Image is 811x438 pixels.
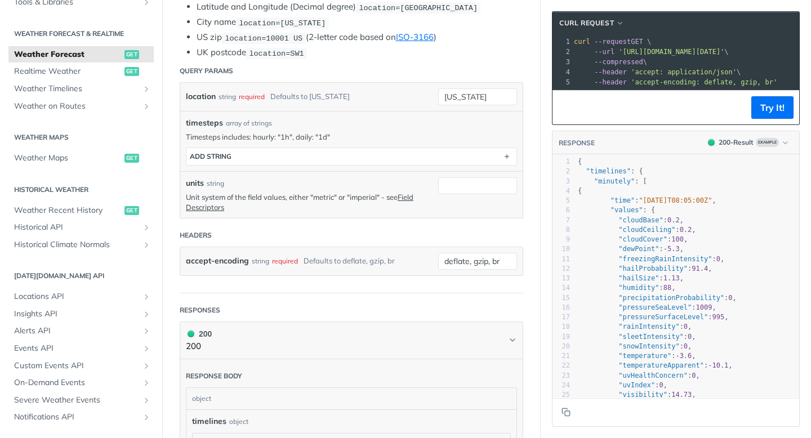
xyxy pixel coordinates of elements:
label: accept-encoding [186,253,249,269]
span: 'accept: application/json' [631,68,737,76]
div: string [252,253,269,269]
button: cURL Request [555,17,629,29]
button: Show subpages for Events API [142,344,151,353]
a: On-Demand EventsShow subpages for On-Demand Events [8,374,154,391]
div: object [229,417,248,427]
a: ISO-3166 [396,32,434,42]
span: "uvHealthConcern" [618,372,688,379]
span: Insights API [14,309,139,320]
span: : , [578,372,700,379]
span: "cloudBase" [618,216,663,224]
a: Locations APIShow subpages for Locations API [8,288,154,305]
button: Show subpages for Historical Climate Normals [142,240,151,249]
button: Copy to clipboard [558,404,574,421]
span: get [124,206,139,215]
span: : , [578,255,724,263]
span: "visibility" [618,391,667,399]
div: 9 [552,235,570,244]
li: US zip (2-letter code based on ) [197,31,523,44]
button: Show subpages for Custom Events API [142,361,151,370]
div: 6 [552,205,570,215]
div: Defaults to deflate, gzip, br [304,253,395,269]
span: "timelines" [586,167,630,175]
div: 3 [552,57,572,67]
div: array of strings [226,118,272,128]
a: Weather TimelinesShow subpages for Weather Timelines [8,81,154,97]
span: : , [578,342,692,350]
span: : , [578,196,716,204]
span: Notifications API [14,412,139,423]
span: get [124,67,139,76]
label: location [186,88,216,105]
button: Show subpages for Alerts API [142,327,151,336]
span: : { [578,167,643,175]
div: 11 [552,254,570,264]
span: location=[US_STATE] [239,19,326,27]
a: Weather on RoutesShow subpages for Weather on Routes [8,98,154,115]
span: On-Demand Events [14,377,139,388]
span: "cloudCover" [618,235,667,243]
span: 1.13 [663,274,680,282]
a: Field Descriptors [186,193,413,212]
span: curl [574,38,590,46]
span: "cloudCeiling" [618,226,675,234]
span: 10.1 [712,361,728,369]
div: 15 [552,293,570,303]
a: Alerts APIShow subpages for Alerts API [8,323,154,339]
button: Try It! [751,96,794,119]
span: "hailProbability" [618,265,688,272]
span: GET \ [574,38,651,46]
span: 200 [188,330,194,337]
div: 7 [552,216,570,225]
span: Events API [14,343,139,354]
span: 88 [663,284,671,292]
div: 5 [552,77,572,87]
div: 2 [552,167,570,176]
a: Custom Events APIShow subpages for Custom Events API [8,357,154,374]
div: 24 [552,381,570,390]
span: get [124,154,139,163]
span: 0.2 [680,226,692,234]
span: "dewPoint" [618,245,659,253]
span: cURL Request [559,18,614,28]
div: 14 [552,283,570,293]
span: "snowIntensity" [618,342,679,350]
span: '[URL][DOMAIN_NAME][DATE]' [618,48,724,56]
span: : , [578,265,712,272]
span: 995 [712,313,724,321]
div: 1 [552,37,572,47]
div: object [186,388,514,409]
span: \ [574,68,741,76]
span: "pressureSeaLevel" [618,303,692,311]
span: 'accept-encoding: deflate, gzip, br' [631,78,777,86]
div: Defaults to [US_STATE] [270,88,350,105]
span: : , [578,274,684,282]
span: : , [578,323,692,330]
div: 16 [552,303,570,312]
span: \ [574,58,647,66]
span: Historical Climate Normals [14,239,139,251]
span: Weather on Routes [14,101,139,112]
button: Show subpages for Weather on Routes [142,102,151,111]
span: Weather Maps [14,153,122,164]
div: 23 [552,371,570,381]
span: : , [578,226,696,234]
span: "freezingRainIntensity" [618,255,712,263]
span: Historical API [14,222,139,233]
a: Notifications APIShow subpages for Notifications API [8,409,154,426]
span: Severe Weather Events [14,395,139,406]
span: --compressed [594,58,643,66]
div: Headers [180,230,212,240]
span: 5.3 [667,245,680,253]
span: : { [578,206,655,214]
span: : , [578,235,688,243]
span: --url [594,48,614,56]
span: - [663,245,667,253]
span: : , [578,245,684,253]
span: "minutely" [594,177,635,185]
span: "precipitationProbability" [618,294,724,302]
span: --header [594,78,627,86]
h2: Weather Maps [8,132,154,142]
span: : , [578,381,667,389]
span: - [675,352,679,360]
